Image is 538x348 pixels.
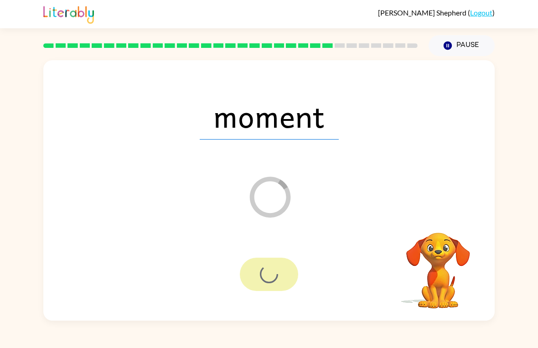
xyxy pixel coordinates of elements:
[429,35,495,56] button: Pause
[470,8,492,17] a: Logout
[393,218,484,310] video: Your browser must support playing .mp4 files to use Literably. Please try using another browser.
[200,92,339,140] span: moment
[43,4,94,24] img: Literably
[378,8,468,17] span: [PERSON_NAME] Shepherd
[378,8,495,17] div: ( )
